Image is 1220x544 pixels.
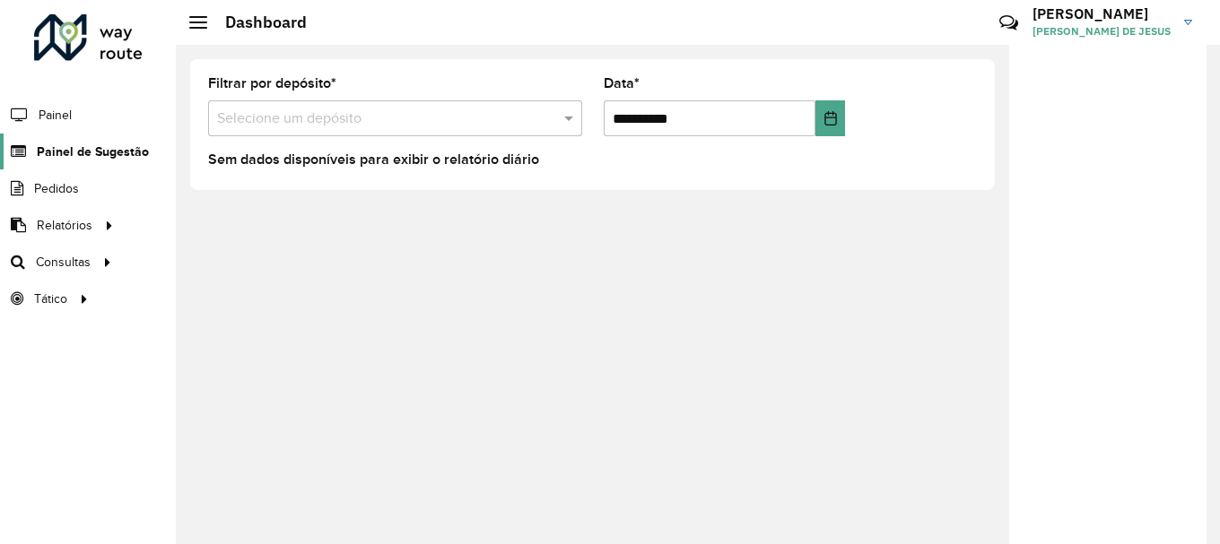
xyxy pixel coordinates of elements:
h2: Dashboard [207,13,307,32]
span: Painel de Sugestão [37,142,149,161]
span: [PERSON_NAME] DE JESUS [1033,23,1171,39]
a: Contato Rápido [989,4,1028,42]
button: Choose Date [815,100,845,136]
label: Data [604,73,640,94]
span: Relatórios [37,216,92,235]
span: Consultas [36,253,91,272]
span: Painel [39,106,72,125]
span: Tático [34,289,67,308]
label: Filtrar por depósito [208,73,336,94]
label: Sem dados disponíveis para exibir o relatório diário [208,149,539,170]
h3: [PERSON_NAME] [1033,5,1171,22]
span: Pedidos [34,179,79,198]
